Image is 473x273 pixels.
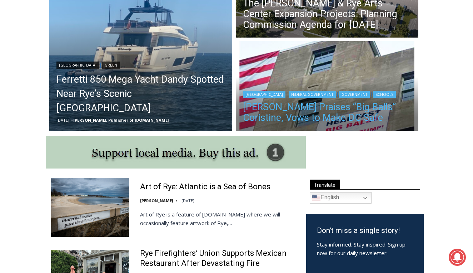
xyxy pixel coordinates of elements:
[140,182,270,192] a: Art of Rye: Atlantic is a Sea of Bones
[56,60,225,69] div: |
[74,45,105,86] div: "[PERSON_NAME]'s draw is the fine variety of pristine raw fish kept on hand"
[312,194,320,202] img: en
[140,248,297,269] a: Rye Firefighters’ Union Supports Mexican Restaurant After Devastating Fire
[47,9,176,23] div: Individually Wrapped Items. Dairy, Gluten & Nut Free Options. Kosher Items Available.
[46,136,306,169] img: support local media, buy this ad
[236,41,419,133] img: (PHOTO: President Donald Trump's Truth Social post about about Edward "Big Balls" Coristine gener...
[51,178,129,237] img: Art of Rye: Atlantic is a Sea of Bones
[187,71,331,87] span: Intern @ [DOMAIN_NAME]
[180,0,338,69] div: "We would have speakers with experience in local journalism speak to us about their experiences a...
[181,198,194,203] time: [DATE]
[310,180,340,189] span: Translate
[2,74,70,101] span: Open Tues. - Sun. [PHONE_NUMBER]
[310,192,372,204] a: English
[56,62,99,69] a: [GEOGRAPHIC_DATA]
[236,41,419,133] a: Read More Trump Praises “Big Balls” Coristine, Vows to Make DC Safe
[218,8,249,28] h4: Book [PERSON_NAME]'s Good Humor for Your Event
[56,117,69,123] time: [DATE]
[243,89,412,98] div: | | |
[140,198,173,203] a: [PERSON_NAME]
[243,91,285,98] a: [GEOGRAPHIC_DATA]
[140,210,297,227] p: Art of Rye is a feature of [DOMAIN_NAME] where we will occasionally feature artwork of Rye,…
[56,72,225,115] a: Ferretti 850 Mega Yacht Dandy Spotted Near Rye’s Scenic [GEOGRAPHIC_DATA]
[0,72,72,89] a: Open Tues. - Sun. [PHONE_NUMBER]
[212,2,258,33] a: Book [PERSON_NAME]'s Good Humor for Your Event
[71,117,73,123] span: –
[73,117,169,123] a: [PERSON_NAME], Publisher of [DOMAIN_NAME]
[243,102,412,123] a: [PERSON_NAME] Praises “Big Balls” Coristine, Vows to Make DC Safe
[102,62,120,69] a: Green
[317,240,413,257] p: Stay informed. Stay inspired. Sign up now for our daily newsletter.
[289,91,336,98] a: Federal Government
[172,69,346,89] a: Intern @ [DOMAIN_NAME]
[317,225,413,237] h3: Don’t miss a single story!
[339,91,370,98] a: Government
[373,91,396,98] a: Schools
